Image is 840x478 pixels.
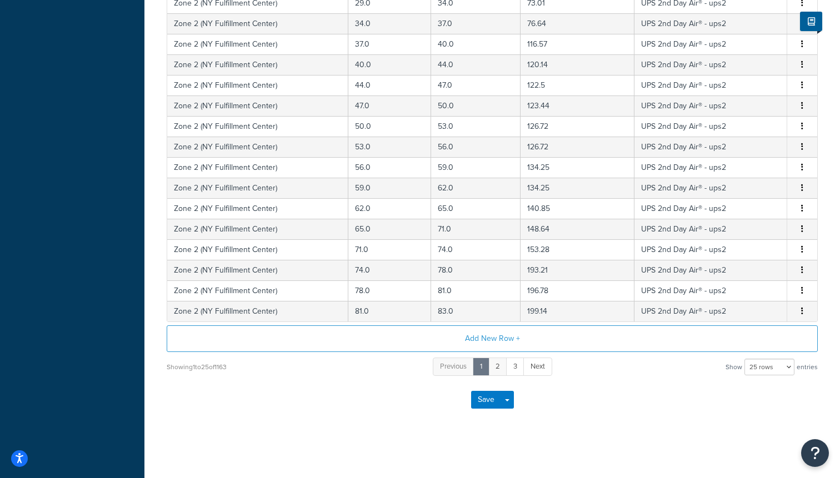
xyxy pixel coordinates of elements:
[348,54,432,75] td: 40.0
[431,75,521,95] td: 47.0
[634,280,787,301] td: UPS 2nd Day Air® - ups2
[348,260,432,280] td: 74.0
[167,13,348,34] td: Zone 2 (NY Fulfillment Center)
[348,239,432,260] td: 71.0
[634,95,787,116] td: UPS 2nd Day Air® - ups2
[440,361,467,371] span: Previous
[634,239,787,260] td: UPS 2nd Day Air® - ups2
[431,178,521,198] td: 62.0
[431,157,521,178] td: 59.0
[167,34,348,54] td: Zone 2 (NY Fulfillment Center)
[801,439,829,467] button: Open Resource Center
[167,75,348,95] td: Zone 2 (NY Fulfillment Center)
[521,178,634,198] td: 134.25
[431,239,521,260] td: 74.0
[634,178,787,198] td: UPS 2nd Day Air® - ups2
[521,239,634,260] td: 153.28
[634,137,787,157] td: UPS 2nd Day Air® - ups2
[167,54,348,75] td: Zone 2 (NY Fulfillment Center)
[167,260,348,280] td: Zone 2 (NY Fulfillment Center)
[488,358,507,376] a: 2
[634,116,787,137] td: UPS 2nd Day Air® - ups2
[471,391,501,409] button: Save
[167,280,348,301] td: Zone 2 (NY Fulfillment Center)
[167,157,348,178] td: Zone 2 (NY Fulfillment Center)
[348,75,432,95] td: 44.0
[521,301,634,321] td: 199.14
[167,219,348,239] td: Zone 2 (NY Fulfillment Center)
[634,13,787,34] td: UPS 2nd Day Air® - ups2
[521,34,634,54] td: 116.57
[431,301,521,321] td: 83.0
[521,54,634,75] td: 120.14
[167,239,348,260] td: Zone 2 (NY Fulfillment Center)
[634,219,787,239] td: UPS 2nd Day Air® - ups2
[167,178,348,198] td: Zone 2 (NY Fulfillment Center)
[431,13,521,34] td: 37.0
[523,358,552,376] a: Next
[348,280,432,301] td: 78.0
[348,178,432,198] td: 59.0
[167,301,348,321] td: Zone 2 (NY Fulfillment Center)
[634,301,787,321] td: UPS 2nd Day Air® - ups2
[634,54,787,75] td: UPS 2nd Day Air® - ups2
[167,325,818,352] button: Add New Row +
[521,280,634,301] td: 196.78
[431,260,521,280] td: 78.0
[634,198,787,219] td: UPS 2nd Day Air® - ups2
[521,116,634,137] td: 126.72
[167,116,348,137] td: Zone 2 (NY Fulfillment Center)
[506,358,524,376] a: 3
[167,198,348,219] td: Zone 2 (NY Fulfillment Center)
[348,95,432,116] td: 47.0
[431,95,521,116] td: 50.0
[521,75,634,95] td: 122.5
[431,219,521,239] td: 71.0
[634,75,787,95] td: UPS 2nd Day Air® - ups2
[433,358,474,376] a: Previous
[348,219,432,239] td: 65.0
[521,198,634,219] td: 140.85
[348,13,432,34] td: 34.0
[797,359,818,375] span: entries
[521,137,634,157] td: 126.72
[431,198,521,219] td: 65.0
[473,358,489,376] a: 1
[634,260,787,280] td: UPS 2nd Day Air® - ups2
[521,95,634,116] td: 123.44
[348,301,432,321] td: 81.0
[167,95,348,116] td: Zone 2 (NY Fulfillment Center)
[348,198,432,219] td: 62.0
[167,137,348,157] td: Zone 2 (NY Fulfillment Center)
[531,361,545,371] span: Next
[167,359,227,375] div: Showing 1 to 25 of 1163
[634,34,787,54] td: UPS 2nd Day Air® - ups2
[431,280,521,301] td: 81.0
[431,137,521,157] td: 56.0
[348,34,432,54] td: 37.0
[431,54,521,75] td: 44.0
[348,157,432,178] td: 56.0
[521,219,634,239] td: 148.64
[348,137,432,157] td: 53.0
[431,34,521,54] td: 40.0
[726,359,742,375] span: Show
[521,13,634,34] td: 76.64
[431,116,521,137] td: 53.0
[348,116,432,137] td: 50.0
[634,157,787,178] td: UPS 2nd Day Air® - ups2
[521,260,634,280] td: 193.21
[800,12,822,31] button: Show Help Docs
[521,157,634,178] td: 134.25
